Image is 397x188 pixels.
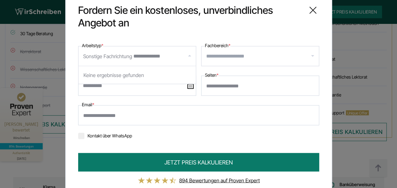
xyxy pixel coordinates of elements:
[78,76,196,96] input: date
[205,42,230,49] label: Fachbereich
[78,153,319,172] button: JETZT PREIS KALKULIEREN
[179,177,260,184] a: 894 Bewertungen auf Proven Expert
[82,101,94,108] label: Email
[83,51,132,61] div: Sonstige Fachrichtung
[78,4,302,29] span: Fordern Sie ein kostenloses, unverbindliches Angebot an
[78,133,132,138] label: Kontakt über WhatsApp
[187,83,194,89] img: date
[205,71,218,79] label: Seiten
[78,66,196,84] div: Keine ergebnisse gefunden
[82,42,103,49] label: Arbeitstyp
[164,158,233,167] span: JETZT PREIS KALKULIEREN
